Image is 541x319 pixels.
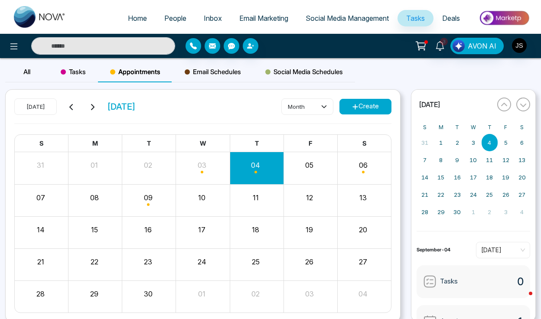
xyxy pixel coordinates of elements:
span: [DATE] [107,100,136,113]
button: 02 [251,289,260,299]
abbr: September 30, 2025 [453,208,461,215]
abbr: September 7, 2025 [423,156,427,163]
button: October 3, 2025 [498,203,514,221]
abbr: Tuesday [455,124,459,130]
button: September 13, 2025 [514,151,530,169]
iframe: Intercom live chat [512,290,532,310]
button: 16 [144,225,152,235]
abbr: September 26, 2025 [502,191,509,198]
abbr: October 1, 2025 [472,208,475,215]
span: Today [481,244,525,257]
button: 07 [36,192,45,203]
button: September 17, 2025 [465,169,481,186]
abbr: September 19, 2025 [502,174,509,181]
abbr: September 12, 2025 [502,156,509,163]
button: 28 [36,289,45,299]
button: September 15, 2025 [433,169,449,186]
a: Email Marketing [231,10,297,26]
abbr: September 28, 2025 [421,208,428,215]
button: 31 [37,160,44,170]
abbr: September 17, 2025 [470,174,477,181]
button: September 26, 2025 [498,186,514,203]
button: 23 [144,257,152,267]
button: September 18, 2025 [482,169,498,186]
a: Tasks [398,10,433,26]
span: Inbox [204,14,222,23]
span: T [147,140,151,147]
button: September 4, 2025 [482,134,498,151]
button: Create [339,99,391,114]
button: 30 [144,289,153,299]
span: All [23,68,30,76]
abbr: Thursday [488,124,492,130]
a: Home [119,10,156,26]
abbr: September 5, 2025 [504,139,508,146]
button: September 7, 2025 [417,151,433,169]
span: AVON AI [468,41,496,51]
button: 25 [252,257,260,267]
button: 01 [198,289,205,299]
button: 11 [253,192,259,203]
button: September 28, 2025 [417,203,433,221]
button: September 5, 2025 [498,134,514,151]
button: 08 [90,192,99,203]
button: October 2, 2025 [482,203,498,221]
button: September 30, 2025 [449,203,465,221]
button: 05 [305,160,313,170]
span: M [92,140,98,147]
span: [DATE] [419,100,440,109]
abbr: September 13, 2025 [518,156,525,163]
span: Appointments [110,67,160,77]
abbr: September 11, 2025 [486,156,493,163]
button: 15 [91,225,98,235]
button: 17 [198,225,205,235]
span: S [39,140,43,147]
span: Email Schedules [185,67,241,77]
button: 18 [252,225,259,235]
img: Market-place.gif [473,8,536,28]
button: September 11, 2025 [482,151,498,169]
button: September 20, 2025 [514,169,530,186]
button: 19 [306,225,313,235]
button: October 1, 2025 [465,203,481,221]
a: 3 [430,38,450,53]
abbr: September 2, 2025 [456,139,459,146]
span: W [200,140,206,147]
abbr: September 14, 2025 [421,174,428,181]
button: 21 [37,257,44,267]
button: 14 [37,225,45,235]
abbr: September 3, 2025 [472,139,475,146]
button: month [281,98,333,115]
abbr: September 29, 2025 [437,208,445,215]
span: 3 [440,38,448,46]
button: September 6, 2025 [514,134,530,151]
button: September 10, 2025 [465,151,481,169]
button: 24 [198,257,206,267]
button: August 31, 2025 [417,134,433,151]
abbr: September 22, 2025 [437,191,444,198]
abbr: Saturday [520,124,524,130]
abbr: September 20, 2025 [518,174,526,181]
button: 26 [305,257,313,267]
button: September 14, 2025 [417,169,433,186]
button: September 23, 2025 [449,186,465,203]
button: [DATE] [417,100,492,109]
span: F [309,140,312,147]
a: Inbox [195,10,231,26]
img: Lead Flow [453,40,465,52]
span: Email Marketing [239,14,288,23]
abbr: September 1, 2025 [439,139,443,146]
abbr: September 8, 2025 [439,156,443,163]
abbr: Monday [439,124,443,130]
abbr: September 21, 2025 [421,191,428,198]
button: September 2, 2025 [449,134,465,151]
span: People [164,14,186,23]
span: S [362,140,366,147]
abbr: Sunday [423,124,427,130]
button: 01 [91,160,98,170]
button: September 19, 2025 [498,169,514,186]
span: Tasks [61,67,86,77]
abbr: Wednesday [471,124,476,130]
button: September 1, 2025 [433,134,449,151]
abbr: October 3, 2025 [504,208,508,215]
